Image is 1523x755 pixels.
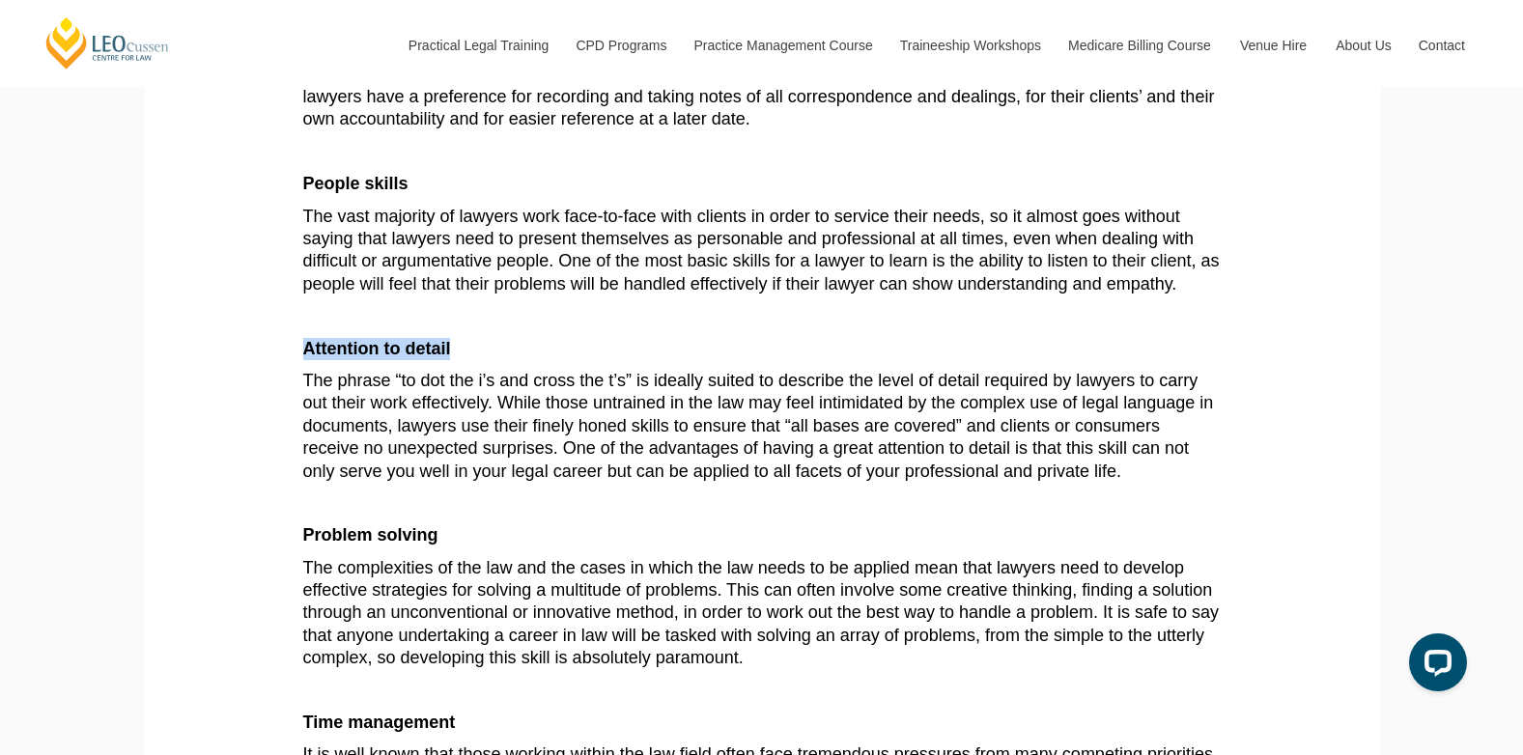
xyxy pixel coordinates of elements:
b: Time management [303,713,456,732]
a: Contact [1404,4,1480,87]
b: Attention to detail [303,339,451,358]
a: Practice Management Course [680,4,886,87]
span: The phrase “to dot the i’s and cross the t’s” is ideally suited to describe the level of detail r... [303,371,1214,481]
span: The vast majority of lawyers work face-to-face with clients in order to service their needs, so i... [303,207,1220,294]
a: Practical Legal Training [394,4,562,87]
a: [PERSON_NAME] Centre for Law [43,15,172,70]
b: People skills [303,174,409,193]
a: Venue Hire [1226,4,1321,87]
b: Problem solving [303,525,438,545]
a: About Us [1321,4,1404,87]
iframe: LiveChat chat widget [1394,626,1475,707]
a: Medicare Billing Course [1054,4,1226,87]
span: The complexities of the law and the cases in which the law needs to be applied mean that lawyers ... [303,558,1220,668]
a: Traineeship Workshops [886,4,1054,87]
a: CPD Programs [561,4,679,87]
